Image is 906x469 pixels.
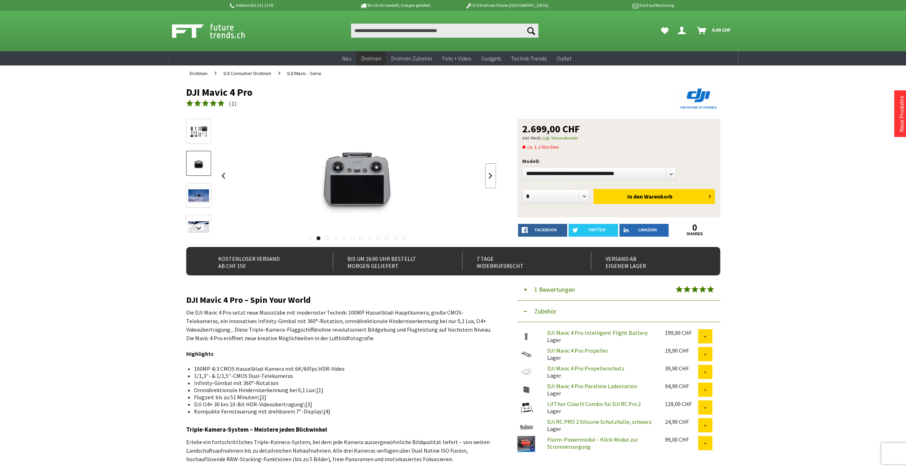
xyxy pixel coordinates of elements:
[224,70,271,77] span: DJI Consumer Drohnen
[442,55,471,62] span: Foto + Video
[675,23,691,38] a: Dein Konto
[627,193,643,200] span: In den
[337,51,356,66] a: Neu
[665,365,698,372] div: 39,90 CHF
[523,23,538,38] button: Suchen
[665,436,698,443] div: 99,00 CHF
[194,365,490,372] li: 100MP 4/3 CMOS Hasselblad-Kamera mit 6K/60fps HDR-Video
[186,99,237,108] a: (1)
[506,51,551,66] a: Technik-Trends
[547,365,624,372] a: DJI Mavic 4 Pro Propellerschutz
[172,22,261,40] img: Shop Futuretrends - zur Startseite wechseln
[194,379,490,386] li: Infinity-Gimbal mit 360°-Rotation
[665,347,698,354] div: 19,90 CHF
[547,329,648,336] a: DJI Mavic 4 Pro Intelligent Flight Battery
[517,400,535,415] img: LifThor Claw IV Combo für DJI RC Pro 2
[665,329,698,336] div: 199,90 CHF
[481,55,501,62] span: Gadgets
[541,347,659,361] div: Lager
[186,87,613,98] h1: DJI Mavic 4 Pro
[204,252,318,270] div: Kostenloser Versand ab CHF 150
[386,51,438,66] a: Drohnen Zubehör
[391,55,433,62] span: Drohnen Zubehör
[284,65,325,81] a: DJI Mavic - Serie
[476,51,506,66] a: Gadgets
[547,383,637,390] a: DJI Mavic 4 Pro Parallele Ladestation
[186,308,496,342] p: Die DJI Mavic 4 Pro setzt neue Massstäbe mit modernster Technik: 100MP Hasselblad-Hauptkamera, gr...
[665,400,698,407] div: 129,00 CHF
[551,51,576,66] a: Outlet
[194,408,490,415] li: Kompakte Fernsteuerung mit drehbarem 7″-Display\[4]
[522,124,580,134] span: 2.699,00 CHF
[541,383,659,397] div: Lager
[188,124,209,139] img: Vorschau: DJI Mavic 4 Pro
[547,436,638,450] a: Flarm-Powermodul – Klick-Modul zur Stromversorgung
[229,100,237,107] span: ( )
[562,1,674,10] p: Kauf auf Rechnung
[229,1,340,10] p: Hotline 032 511 11 03
[522,143,559,151] span: ca. 1-2 Wochen
[593,189,715,204] button: In den Warenkorb
[556,55,571,62] span: Outlet
[190,70,208,77] span: Drohnen
[665,383,698,390] div: 94,90 CHF
[677,87,720,110] img: DJI
[186,350,214,357] strong: Highlights
[569,224,618,237] a: twitter
[517,279,720,301] button: 1 Bewertungen
[287,70,321,77] span: DJI Mavic - Serie
[517,418,535,436] img: DJI RC PRO 2 Silicone Schutzhülle, schwarz
[194,386,490,394] li: Omnidirektionale Hinderniserkennung bei 0,1 Lux\[1]
[541,365,659,379] div: Lager
[694,23,734,38] a: Warenkorb
[541,329,659,343] div: Lager
[194,372,490,379] li: 1/1,3″- & 1/1,5″-CMOS Dual-Telekameras
[588,228,606,232] span: twitter
[351,23,538,38] input: Produkt, Marke, Kategorie, EAN, Artikelnummer…
[517,383,535,396] img: DJI Mavic 4 Pro Parallele Ladestation
[665,418,698,425] div: 24,90 CHF
[670,224,719,232] a: 0
[186,438,496,463] p: Erlebe ein fortschrittliches Triple-Kamera-System, bei dem jede Kamera aussergewöhnliche Bildqual...
[333,252,446,270] div: Bis um 16:00 Uhr bestellt Morgen geliefert
[619,224,669,237] a: LinkedIn
[186,65,211,81] a: Drohnen
[547,418,652,425] a: DJI RC PRO 2 Silicone Schutzhülle, schwarz
[194,401,490,408] li: DJI O4+ 30 km 10-Bit HDR-Videoübertragung\[3]
[231,100,235,107] span: 1
[542,135,578,141] a: zzgl. Versandkosten
[638,228,657,232] span: LinkedIn
[517,347,535,360] img: DJI Mavic 4 Pro Propeller
[522,157,715,165] p: Modell:
[186,425,496,434] h3: Triple-Kamera-System – Meistere jeden Blickwinkel
[547,347,608,354] a: DJI Mavic 4 Pro Propeller
[898,96,905,132] a: Neue Produkte
[462,252,576,270] div: 7 Tage Widerrufsrecht
[194,394,490,401] li: Flugzeit bis zu 51 Minuten\[2]
[541,418,659,432] div: Lager
[517,329,535,343] img: DJI Mavic 4 Pro Intelligent Flight Battery
[342,55,351,62] span: Neu
[670,232,719,236] a: shares
[522,134,715,142] p: inkl. MwSt.
[361,55,381,62] span: Drohnen
[535,228,557,232] span: facebook
[220,65,275,81] a: DJI Consumer Drohnen
[356,51,386,66] a: Drohnen
[186,295,496,305] h2: DJI Mavic 4 Pro – Spin Your World
[340,1,451,10] p: Bis 16 Uhr bestellt, morgen geliefert.
[511,55,546,62] span: Technik-Trends
[644,193,672,200] span: Warenkorb
[547,400,641,407] a: LifThor Claw IV Combo für DJI RC Pro 2
[658,23,672,38] a: Meine Favoriten
[517,301,720,322] button: Zubehör
[591,252,705,270] div: Versand ab eigenem Lager
[541,400,659,415] div: Lager
[517,365,535,378] img: DJI Mavic 4 Pro Propellerschutz
[451,1,562,10] p: DJI Drohnen Dealer [GEOGRAPHIC_DATA]
[518,224,567,237] a: facebook
[712,24,731,36] span: 0,00 CHF
[517,436,535,452] img: Flarm-Powermodul – Klick-Modul zur Stromversorgung
[438,51,476,66] a: Foto + Video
